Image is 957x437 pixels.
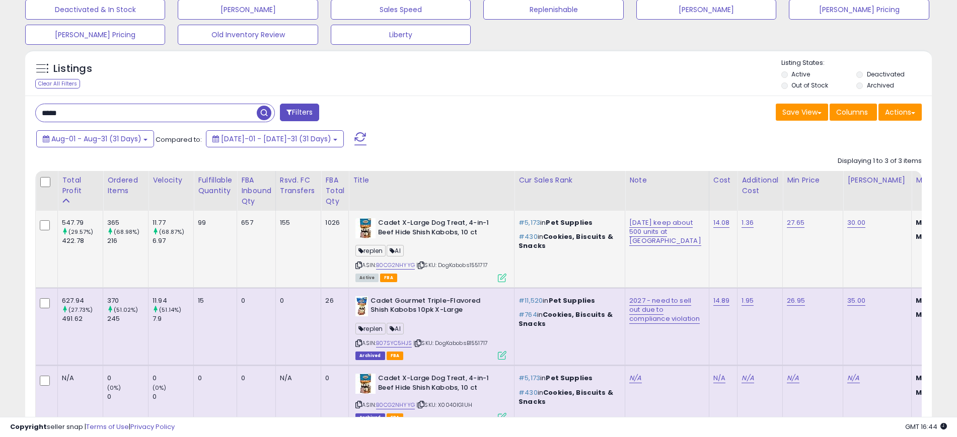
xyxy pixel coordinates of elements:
[546,218,593,227] span: Pet Supplies
[519,310,613,328] span: Cookies, Biscuits & Snacks
[107,296,148,305] div: 370
[905,422,947,431] span: 2025-10-13 16:44 GMT
[416,261,488,269] span: | SKU: DogKabobs1551717
[742,373,754,383] a: N/A
[107,384,121,392] small: (0%)
[159,306,181,314] small: (51.14%)
[519,296,617,305] p: in
[847,175,907,186] div: [PERSON_NAME]
[787,175,839,186] div: Min Price
[519,218,617,227] p: in
[36,130,154,147] button: Aug-01 - Aug-31 (31 Days)
[68,306,93,314] small: (27.73%)
[355,374,376,394] img: 51j9iXl9i2L._SL40_.jpg
[519,310,537,319] span: #764
[62,296,103,305] div: 627.94
[10,422,47,431] strong: Copyright
[198,175,233,196] div: Fulfillable Quantity
[355,218,506,281] div: ASIN:
[742,175,778,196] div: Additional Cost
[280,104,319,121] button: Filters
[159,228,184,236] small: (68.87%)
[86,422,129,431] a: Terms of Use
[867,81,894,90] label: Archived
[280,374,314,383] div: N/A
[376,339,412,347] a: B07SYC5HJS
[153,296,193,305] div: 11.94
[51,134,141,144] span: Aug-01 - Aug-31 (31 Days)
[325,175,344,207] div: FBA Total Qty
[629,373,641,383] a: N/A
[387,245,404,256] span: AI
[241,296,268,305] div: 0
[519,388,617,406] p: in
[107,314,148,323] div: 245
[629,218,701,246] a: [DATE] keep about 500 units at [GEOGRAPHIC_DATA]
[280,175,317,196] div: Rsvd. FC Transfers
[153,314,193,323] div: 7.9
[325,218,341,227] div: 1026
[107,175,144,196] div: Ordered Items
[519,374,617,383] p: in
[107,218,148,227] div: 365
[114,228,139,236] small: (68.98%)
[62,374,95,383] div: N/A
[867,70,905,78] label: Deactivated
[787,373,799,383] a: N/A
[378,218,500,239] b: Cadet X-Large Dog Treat, 4-in-1 Beef Hide Shish Kabobs, 10 ct
[519,296,543,305] span: #11,520
[355,296,368,316] img: 41cs2MI6U0L._SL40_.jpg
[916,232,933,241] strong: Max:
[353,175,510,186] div: Title
[355,352,385,360] span: Listings that have been deleted from Seller Central
[68,228,93,236] small: (29.57%)
[221,134,331,144] span: [DATE]-01 - [DATE]-31 (31 Days)
[387,323,404,334] span: AI
[355,274,379,282] span: All listings currently available for purchase on Amazon
[916,373,931,383] strong: Min:
[713,175,733,186] div: Cost
[153,218,193,227] div: 11.77
[519,232,538,241] span: #430
[153,175,189,186] div: Velocity
[107,236,148,245] div: 216
[713,218,730,228] a: 14.08
[916,388,933,397] strong: Max:
[380,274,397,282] span: FBA
[916,218,931,227] strong: Min:
[331,25,471,45] button: Liberty
[519,373,540,383] span: #5,173
[355,296,506,359] div: ASIN:
[206,130,344,147] button: [DATE]-01 - [DATE]-31 (31 Days)
[153,236,193,245] div: 6.97
[776,104,828,121] button: Save View
[10,422,175,432] div: seller snap | |
[629,175,705,186] div: Note
[787,296,805,306] a: 26.95
[62,314,103,323] div: 491.62
[107,392,148,401] div: 0
[35,79,80,89] div: Clear All Filters
[387,352,404,360] span: FBA
[791,81,828,90] label: Out of Stock
[742,218,754,228] a: 1.36
[153,392,193,401] div: 0
[376,401,415,409] a: B0CG2NHYYG
[838,156,922,166] div: Displaying 1 to 3 of 3 items
[847,218,865,228] a: 30.00
[355,245,386,256] span: replen
[153,374,193,383] div: 0
[878,104,922,121] button: Actions
[153,384,167,392] small: (0%)
[413,339,488,347] span: | SKU: DogKabobsB1551717
[519,310,617,328] p: in
[178,25,318,45] button: Old Inventory Review
[62,218,103,227] div: 547.79
[519,218,540,227] span: #5,173
[830,104,877,121] button: Columns
[378,374,500,395] b: Cadet X-Large Dog Treat, 4-in-1 Beef Hide Shish Kabobs, 10 ct
[781,58,932,68] p: Listing States:
[836,107,868,117] span: Columns
[742,296,754,306] a: 1.95
[241,374,268,383] div: 0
